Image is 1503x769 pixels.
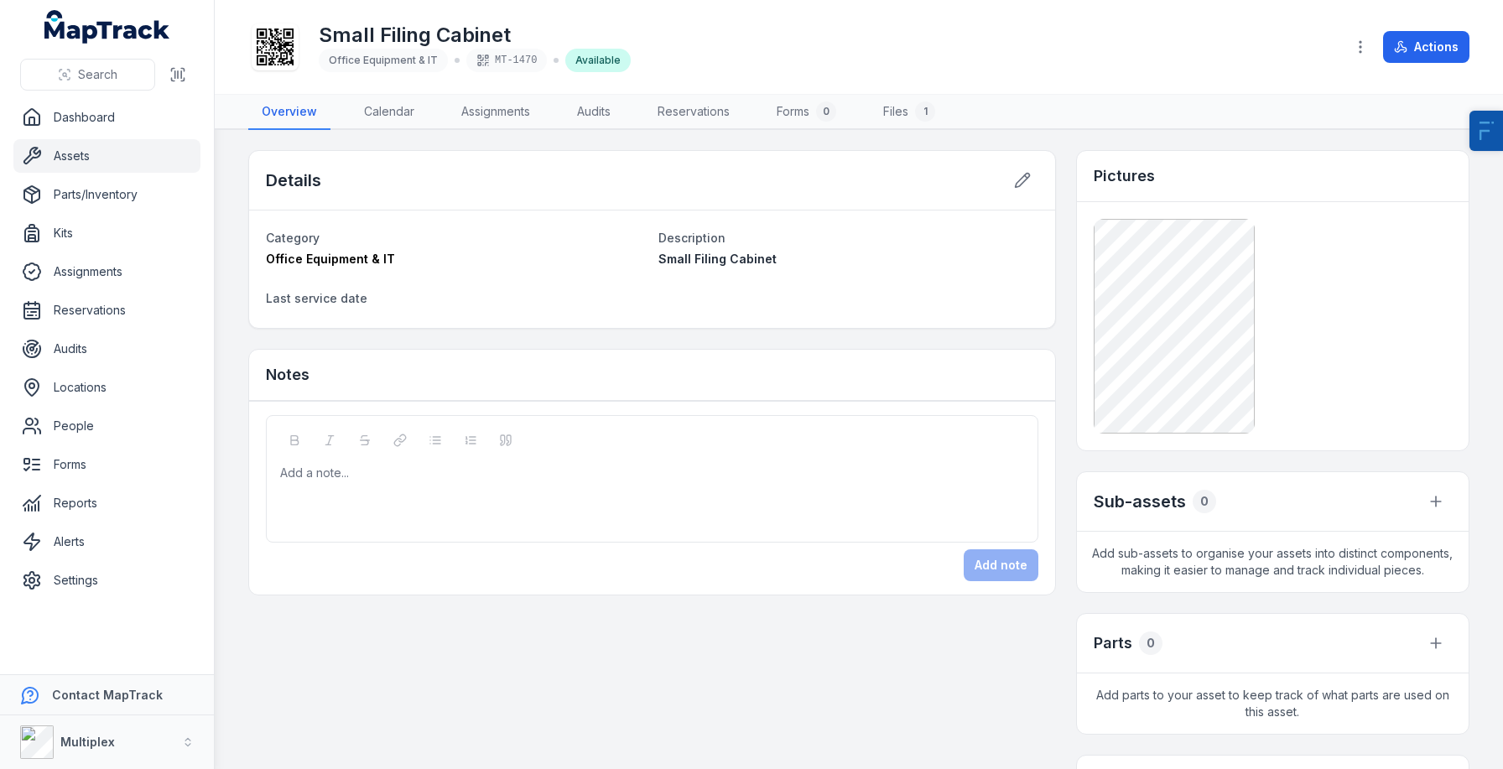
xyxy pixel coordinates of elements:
[44,10,170,44] a: MapTrack
[565,49,631,72] div: Available
[13,139,200,173] a: Assets
[1383,31,1469,63] button: Actions
[20,59,155,91] button: Search
[13,294,200,327] a: Reservations
[816,101,836,122] div: 0
[448,95,543,130] a: Assignments
[266,363,309,387] h3: Notes
[351,95,428,130] a: Calendar
[870,95,949,130] a: Files1
[13,216,200,250] a: Kits
[13,448,200,481] a: Forms
[658,252,777,266] span: Small Filing Cabinet
[266,291,367,305] span: Last service date
[78,66,117,83] span: Search
[658,231,725,245] span: Description
[1077,673,1469,734] span: Add parts to your asset to keep track of what parts are used on this asset.
[13,486,200,520] a: Reports
[266,169,321,192] h2: Details
[1077,532,1469,592] span: Add sub-assets to organise your assets into distinct components, making it easier to manage and t...
[248,95,330,130] a: Overview
[1139,631,1162,655] div: 0
[13,332,200,366] a: Audits
[13,255,200,288] a: Assignments
[13,178,200,211] a: Parts/Inventory
[564,95,624,130] a: Audits
[1094,631,1132,655] h3: Parts
[915,101,935,122] div: 1
[13,409,200,443] a: People
[1193,490,1216,513] div: 0
[1094,164,1155,188] h3: Pictures
[644,95,743,130] a: Reservations
[266,252,395,266] span: Office Equipment & IT
[266,231,320,245] span: Category
[763,95,850,130] a: Forms0
[466,49,547,72] div: MT-1470
[13,564,200,597] a: Settings
[13,525,200,559] a: Alerts
[13,101,200,134] a: Dashboard
[329,54,438,66] span: Office Equipment & IT
[319,22,631,49] h1: Small Filing Cabinet
[60,735,115,749] strong: Multiplex
[52,688,163,702] strong: Contact MapTrack
[13,371,200,404] a: Locations
[1094,490,1186,513] h2: Sub-assets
